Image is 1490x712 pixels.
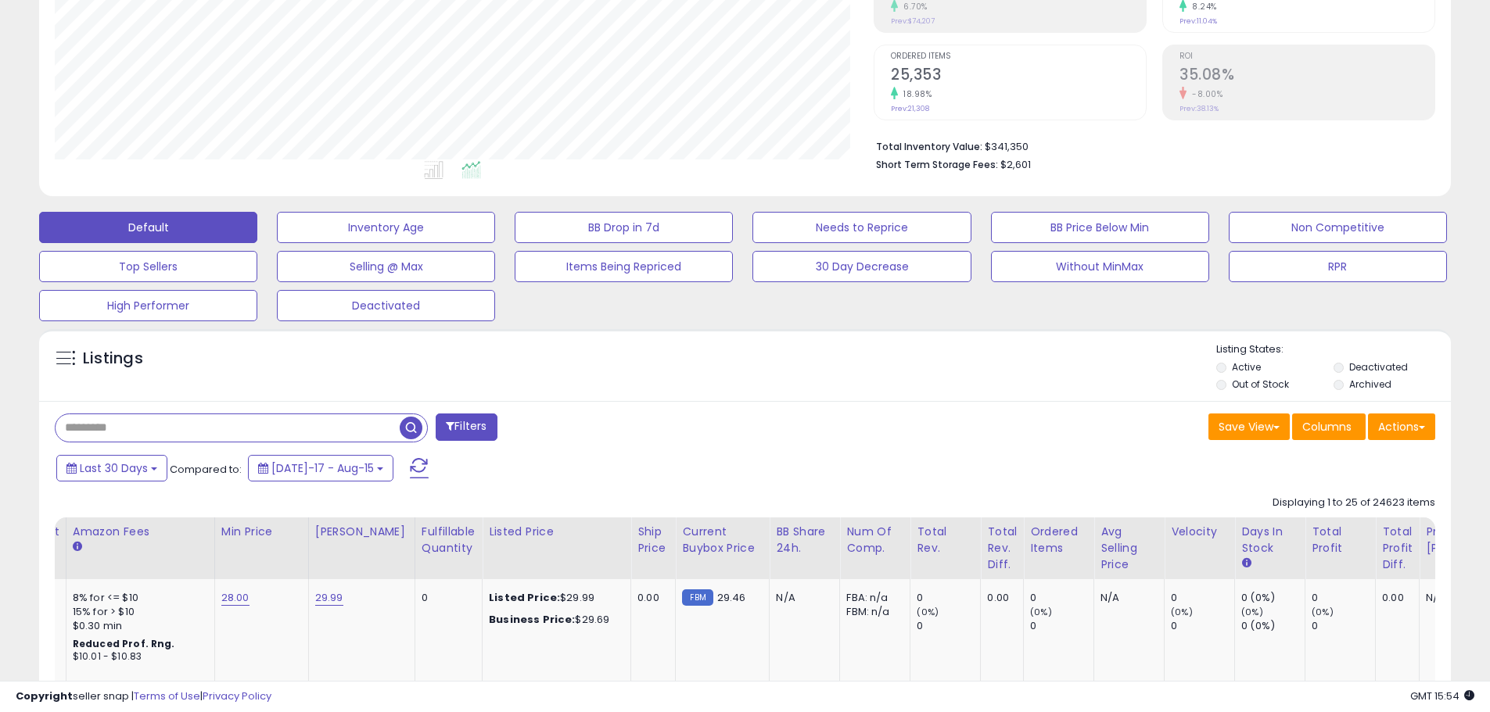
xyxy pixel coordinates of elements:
[1292,413,1366,440] button: Columns
[776,591,828,605] div: N/A
[917,606,939,618] small: (0%)
[917,591,980,605] div: 0
[1229,212,1447,243] button: Non Competitive
[56,455,167,481] button: Last 30 Days
[134,689,200,703] a: Terms of Use
[277,290,495,321] button: Deactivated
[1241,619,1305,633] div: 0 (0%)
[1229,251,1447,282] button: RPR
[1179,16,1217,26] small: Prev: 11.04%
[891,16,935,26] small: Prev: $74,207
[846,591,898,605] div: FBA: n/a
[203,689,271,703] a: Privacy Policy
[1179,66,1434,87] h2: 35.08%
[891,52,1146,61] span: Ordered Items
[1232,377,1289,391] label: Out of Stock
[277,251,495,282] button: Selling @ Max
[221,590,250,606] a: 28.00
[515,251,733,282] button: Items Being Repriced
[752,212,971,243] button: Needs to Reprice
[1179,104,1219,113] small: Prev: 38.13%
[898,88,932,100] small: 18.98%
[991,212,1209,243] button: BB Price Below Min
[846,524,903,556] div: Num of Comp.
[39,251,257,282] button: Top Sellers
[682,524,763,556] div: Current Buybox Price
[422,524,476,556] div: Fulfillable Quantity
[776,524,833,556] div: BB Share 24h.
[1312,524,1369,556] div: Total Profit
[876,158,998,171] b: Short Term Storage Fees:
[637,591,663,605] div: 0.00
[1241,524,1298,556] div: Days In Stock
[73,619,203,633] div: $0.30 min
[1349,377,1391,391] label: Archived
[489,590,560,605] b: Listed Price:
[876,140,982,153] b: Total Inventory Value:
[221,524,302,540] div: Min Price
[1171,619,1234,633] div: 0
[73,591,203,605] div: 8% for <= $10
[515,212,733,243] button: BB Drop in 7d
[682,589,713,606] small: FBM
[1312,619,1375,633] div: 0
[1030,524,1087,556] div: Ordered Items
[170,462,242,477] span: Compared to:
[917,619,980,633] div: 0
[987,591,1011,605] div: 0.00
[315,590,343,606] a: 29.99
[271,460,374,476] span: [DATE]-17 - Aug-15
[1187,1,1217,13] small: 8.24%
[277,212,495,243] button: Inventory Age
[717,590,746,605] span: 29.46
[1241,606,1263,618] small: (0%)
[637,524,669,556] div: Ship Price
[248,455,393,481] button: [DATE]-17 - Aug-15
[1030,606,1052,618] small: (0%)
[1368,413,1435,440] button: Actions
[422,591,470,605] div: 0
[1208,413,1290,440] button: Save View
[73,650,203,664] div: $10.01 - $10.83
[1171,591,1234,605] div: 0
[1382,591,1407,605] div: 0.00
[1312,606,1334,618] small: (0%)
[752,251,971,282] button: 30 Day Decrease
[73,524,208,540] div: Amazon Fees
[1100,524,1158,573] div: Avg Selling Price
[489,591,619,605] div: $29.99
[1187,88,1223,100] small: -8.00%
[1000,157,1031,172] span: $2,601
[16,689,73,703] strong: Copyright
[876,136,1424,155] li: $341,350
[489,524,624,540] div: Listed Price
[1216,342,1451,357] p: Listing States:
[1179,52,1434,61] span: ROI
[1302,419,1352,435] span: Columns
[917,524,974,556] div: Total Rev.
[1273,496,1435,510] div: Displaying 1 to 25 of 24623 items
[1030,619,1093,633] div: 0
[436,413,497,441] button: Filters
[1171,606,1193,618] small: (0%)
[73,605,203,619] div: 15% for > $10
[891,104,929,113] small: Prev: 21,308
[80,460,148,476] span: Last 30 Days
[1241,591,1305,605] div: 0 (0%)
[1030,591,1093,605] div: 0
[846,605,898,619] div: FBM: n/a
[16,689,271,704] div: seller snap | |
[1382,524,1413,573] div: Total Profit Diff.
[73,540,82,554] small: Amazon Fees.
[1171,524,1228,540] div: Velocity
[73,637,175,650] b: Reduced Prof. Rng.
[39,212,257,243] button: Default
[1312,591,1375,605] div: 0
[1232,360,1261,374] label: Active
[489,613,619,627] div: $29.69
[1349,360,1408,374] label: Deactivated
[898,1,928,13] small: 6.70%
[987,524,1017,573] div: Total Rev. Diff.
[891,66,1146,87] h2: 25,353
[1410,689,1474,703] span: 2025-09-15 15:54 GMT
